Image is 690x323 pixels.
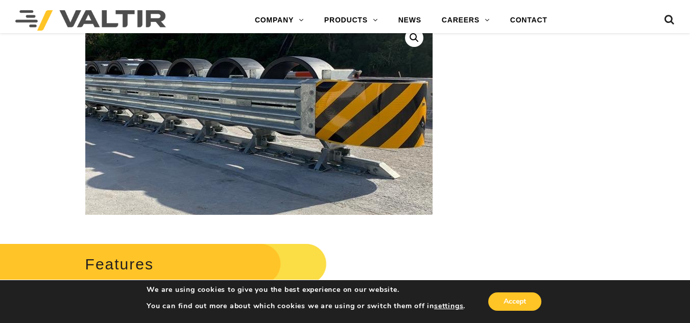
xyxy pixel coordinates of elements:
a: PRODUCTS [314,10,388,31]
button: Accept [488,292,541,311]
p: You can find out more about which cookies we are using or switch them off in . [147,302,465,311]
a: CAREERS [432,10,500,31]
a: NEWS [388,10,432,31]
a: COMPANY [245,10,314,31]
p: We are using cookies to give you the best experience on our website. [147,285,465,294]
button: settings [434,302,463,311]
a: CONTACT [500,10,558,31]
img: Valtir [15,10,166,31]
